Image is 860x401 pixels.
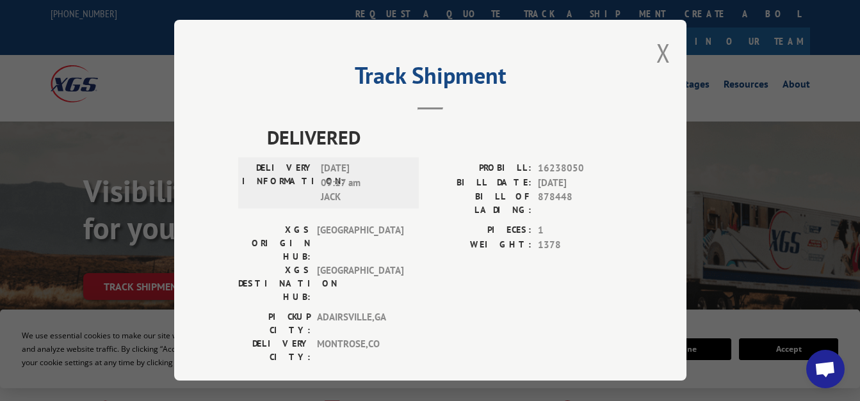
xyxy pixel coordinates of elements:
[317,223,403,263] span: [GEOGRAPHIC_DATA]
[538,190,622,217] span: 878448
[242,161,314,205] label: DELIVERY INFORMATION:
[238,310,311,337] label: PICKUP CITY:
[430,190,531,217] label: BILL OF LADING:
[238,263,311,304] label: XGS DESTINATION HUB:
[317,337,403,364] span: MONTROSE , CO
[238,223,311,263] label: XGS ORIGIN HUB:
[238,67,622,91] h2: Track Shipment
[430,238,531,253] label: WEIGHT:
[317,310,403,337] span: ADAIRSVILLE , GA
[321,161,407,205] span: [DATE] 09:17 am JACK
[538,176,622,191] span: [DATE]
[656,36,670,70] button: Close modal
[538,223,622,238] span: 1
[267,123,622,152] span: DELIVERED
[430,223,531,238] label: PIECES:
[430,161,531,176] label: PROBILL:
[430,176,531,191] label: BILL DATE:
[806,350,845,388] div: Open chat
[238,337,311,364] label: DELIVERY CITY:
[538,238,622,253] span: 1378
[317,263,403,304] span: [GEOGRAPHIC_DATA]
[538,161,622,176] span: 16238050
